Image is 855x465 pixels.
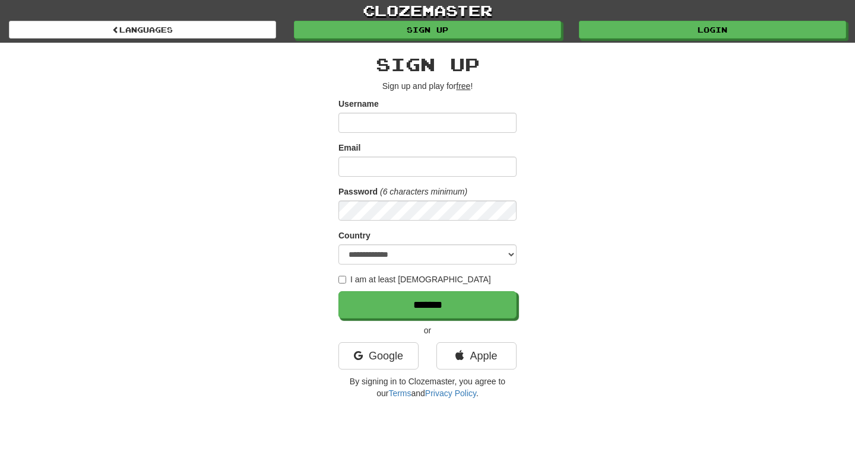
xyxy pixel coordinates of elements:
[425,388,476,398] a: Privacy Policy
[338,55,517,74] h2: Sign up
[579,21,846,39] a: Login
[294,21,561,39] a: Sign up
[338,80,517,92] p: Sign up and play for !
[9,21,276,39] a: Languages
[338,273,491,285] label: I am at least [DEMOGRAPHIC_DATA]
[338,375,517,399] p: By signing in to Clozemaster, you agree to our and .
[380,187,467,196] em: (6 characters minimum)
[338,342,419,370] a: Google
[338,230,370,241] label: Country
[338,324,517,336] p: or
[388,388,411,398] a: Terms
[338,98,379,110] label: Username
[338,142,360,154] label: Email
[436,342,517,370] a: Apple
[456,81,470,91] u: free
[338,276,346,284] input: I am at least [DEMOGRAPHIC_DATA]
[338,186,378,198] label: Password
